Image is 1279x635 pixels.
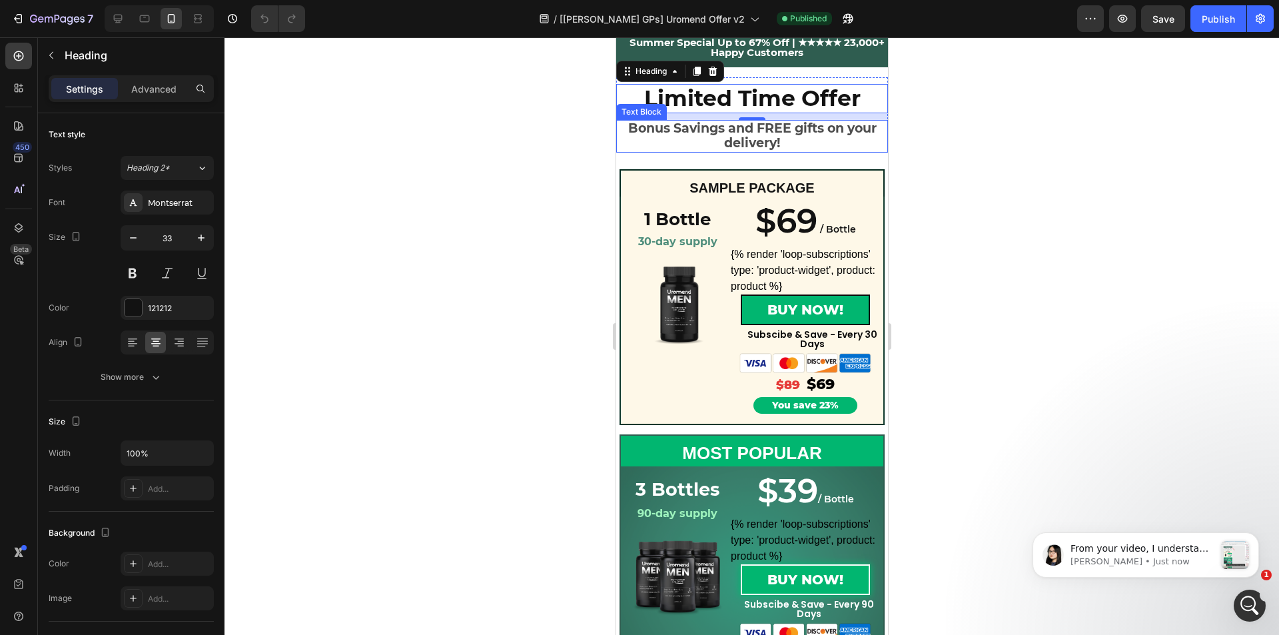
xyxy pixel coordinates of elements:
div: Color [49,302,69,314]
p: 7 [87,11,93,27]
button: Save [1141,5,1185,32]
div: Width [49,447,71,459]
div: Size [49,229,84,247]
strong: 3 Bottles [19,441,103,463]
div: Text style [49,129,85,141]
div: Size [49,413,84,431]
div: Add... [148,593,211,605]
span: 1 [1261,570,1272,580]
strong: Subscibe & Save - Every 90 Days [128,560,258,583]
button: Publish [1190,5,1246,32]
span: $39 [141,433,202,474]
span: / [554,12,557,26]
div: Font [49,197,65,209]
h2: You save 23% [137,360,242,376]
button: BUY NOW! [125,257,254,288]
div: Undo/Redo [251,5,305,32]
div: 450 [13,142,32,153]
div: BUY NOW! [151,530,227,554]
div: Montserrat [148,197,211,209]
p: Advanced [131,82,177,96]
div: 121212 [148,303,211,315]
div: Heading [17,28,53,40]
span: $69 [139,163,201,204]
strong: MOST POPULAR [66,406,205,426]
div: Show more [101,370,163,384]
div: {% render 'loop-subscriptions' type: 'product-widget', product: product %} [115,209,264,257]
div: Color [49,558,69,570]
div: Background [49,524,113,542]
iframe: Intercom live chat [1234,590,1266,622]
s: $89 [160,340,184,355]
span: Published [790,13,827,25]
span: $69 [191,338,218,356]
button: Show more [49,365,214,389]
img: gempages_554295829788099834-13045a74-66b8-48b0-8511-9020f6e0aa40.png [122,316,256,336]
div: Beta [10,244,32,255]
h2: 1 Bottle [8,168,115,197]
span: Heading 2* [127,162,170,174]
button: BUY NOW! [125,527,254,558]
span: Save [1152,13,1174,25]
span: / Bottle [204,186,240,198]
p: Settings [66,82,103,96]
iframe: Intercom notifications message [1013,506,1279,599]
div: Add... [148,558,211,570]
div: Align [49,334,86,352]
strong: 90-day supply [21,470,101,482]
div: {% render 'loop-subscriptions' type: 'product-widget', product: product %} [115,479,264,527]
button: Heading 2* [121,156,214,180]
div: Image [49,592,72,604]
img: gempages_554295829788099834-13045a74-66b8-48b0-8511-9020f6e0aa40.png [122,586,256,606]
p: Bonus Savings and FREE gifts on your delivery! [1,84,270,115]
div: Publish [1202,12,1235,26]
button: 7 [5,5,99,32]
span: [[PERSON_NAME] GPs] Uromend Offer v2 [560,12,745,26]
strong: 30-day supply [22,198,101,211]
div: BUY NOW! [151,261,227,285]
div: Padding [49,482,79,494]
span: SAMPLE PACKAGE [73,143,198,158]
div: Text Block [3,69,48,81]
p: Heading [65,47,209,63]
iframe: To enrich screen reader interactions, please activate Accessibility in Grammarly extension settings [616,37,888,635]
input: Auto [121,441,213,465]
span: / Bottle [202,456,238,468]
p: Subscibe & Save - Every 30 Days [129,293,262,311]
div: Styles [49,162,72,174]
div: Add... [148,483,211,495]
